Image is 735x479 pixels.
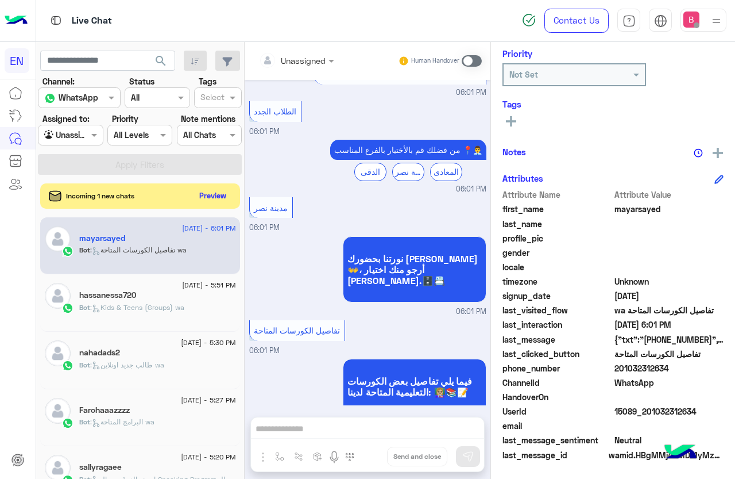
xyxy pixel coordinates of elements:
span: ChannelId [502,377,612,389]
span: [DATE] - 5:30 PM [181,338,235,348]
span: Attribute Name [502,189,612,201]
span: : تفاصيل الكورسات المتاحة wa [90,246,187,254]
img: spinner [522,13,536,27]
span: 2025-08-24T15:01:58.731Z [614,319,724,331]
span: signup_date [502,290,612,302]
span: last_message [502,334,612,346]
h6: Notes [502,147,526,157]
span: 2 [614,377,724,389]
span: تفاصيل الكورسات المتاحة [254,325,340,335]
span: email [502,420,612,432]
span: gender [502,247,612,259]
span: mayarsayed [614,203,724,215]
span: null [614,391,724,403]
span: Unknown [614,275,724,288]
span: : Kids & Teens (Groups) wa [90,303,184,312]
img: WhatsApp [62,360,73,371]
label: Assigned to: [42,113,90,125]
span: 06:01 PM [456,184,486,195]
div: المعادى [430,163,462,181]
span: 06:01 PM [456,87,486,98]
span: مدينة نصر [254,203,288,213]
span: last_message_id [502,449,606,461]
span: Bot [79,417,90,426]
a: Contact Us [544,9,609,33]
img: tab [622,14,636,28]
img: tab [654,14,667,28]
img: add [713,148,723,158]
h6: Tags [502,99,724,109]
span: null [614,247,724,259]
span: تفاصيل الكورسات المتاحة wa [614,304,724,316]
span: تفاصيل الكورسات المتاحة [614,348,724,360]
img: defaultAdmin.png [45,398,71,424]
span: [DATE] - 5:20 PM [181,452,235,462]
span: last_message_sentiment [502,434,612,446]
h5: Farohaaazzzz [79,405,130,415]
span: الطلاب الجدد [254,106,296,116]
label: Tags [199,75,216,87]
label: Note mentions [181,113,235,125]
img: notes [694,148,703,158]
span: last_interaction [502,319,612,331]
p: 24/8/2025, 6:01 PM [330,140,486,160]
h5: hassanessa720 [79,290,136,300]
span: null [614,420,724,432]
span: HandoverOn [502,391,612,403]
label: Status [129,75,154,87]
small: Human Handover [411,56,459,66]
span: Bot [79,246,90,254]
div: EN [5,48,29,73]
button: Apply Filters [38,154,242,175]
div: مدينة نصر [392,163,424,181]
span: : البرامج المتاحة wa [90,417,154,426]
span: فيما يلي تفاصيل بعض الكورسات التعليمية المتاحة لدينا: 👩🏼‍🏫📚📝 [347,375,482,397]
h5: sallyragaee [79,462,122,472]
span: [DATE] - 5:51 PM [182,280,235,290]
h6: Priority [502,48,532,59]
span: 06:01 PM [249,127,280,136]
span: 201032312634 [614,362,724,374]
span: profile_pic [502,232,612,244]
span: last_name [502,218,612,230]
h5: mayarsayed [79,233,125,243]
button: Preview [195,187,231,204]
span: [DATE] - 6:01 PM [182,223,235,233]
button: search [147,51,175,75]
img: WhatsApp [62,302,73,314]
div: الدقى [354,163,386,181]
span: phone_number [502,362,612,374]
span: 0 [614,434,724,446]
span: Bot [79,303,90,312]
p: Live Chat [72,13,112,29]
span: 15089_201032312634 [614,405,724,417]
span: [DATE] - 5:27 PM [181,395,235,405]
label: Channel: [42,75,75,87]
span: last_visited_flow [502,304,612,316]
img: userImage [683,12,699,28]
span: last_clicked_button [502,348,612,360]
img: hulul-logo.png [660,433,701,473]
img: defaultAdmin.png [45,226,71,252]
span: search [154,54,168,68]
h5: nahadads2 [79,348,120,358]
img: tab [49,13,63,28]
span: {"txt":"+201203599998","t":4,"ti":"اتصل بنا"} [614,334,724,346]
span: first_name [502,203,612,215]
img: WhatsApp [62,246,73,257]
span: null [614,261,724,273]
img: defaultAdmin.png [45,283,71,309]
label: Priority [112,113,138,125]
span: 06:01 PM [249,346,280,355]
img: Logo [5,9,28,33]
img: WhatsApp [62,417,73,429]
a: tab [617,9,640,33]
span: wamid.HBgMMjAxMDMyMzEyNjM0FQIAEhggMTExN0VENkRBOThFRTNFOTk5RjU0OEE3NzVDMDgyQ0EA [609,449,724,461]
span: locale [502,261,612,273]
span: نورتنا بحضورك [PERSON_NAME] 👐، أرجو منك اختيار [PERSON_NAME].🗄️📇 [347,253,482,286]
img: profile [709,14,724,28]
span: : طالب جديد اونلاين wa [90,361,164,369]
span: UserId [502,405,612,417]
span: 2025-08-22T11:15:20.981Z [614,290,724,302]
span: Bot [79,361,90,369]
